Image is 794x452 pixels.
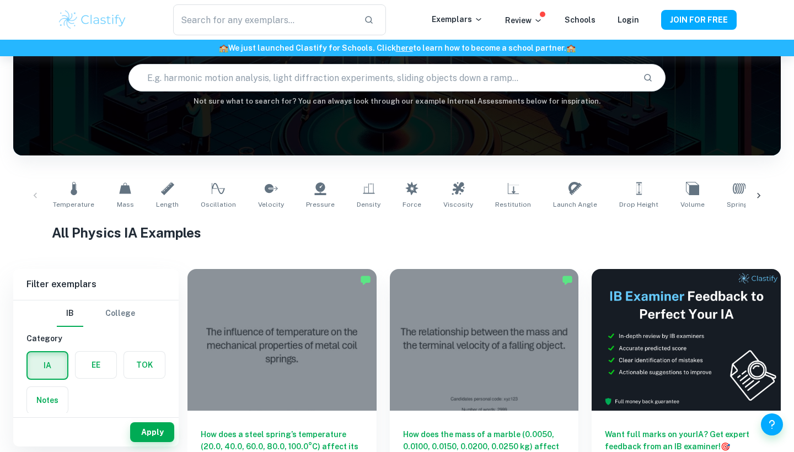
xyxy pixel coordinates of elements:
[761,413,783,435] button: Help and Feedback
[357,200,380,209] span: Density
[443,200,473,209] span: Viscosity
[76,352,116,378] button: EE
[13,269,179,300] h6: Filter exemplars
[505,14,543,26] p: Review
[680,200,705,209] span: Volume
[306,200,335,209] span: Pressure
[495,200,531,209] span: Restitution
[201,200,236,209] span: Oscillation
[105,300,135,327] button: College
[619,200,658,209] span: Drop Height
[57,9,127,31] img: Clastify logo
[639,68,657,87] button: Search
[258,200,284,209] span: Velocity
[52,223,743,243] h1: All Physics IA Examples
[27,387,68,413] button: Notes
[727,200,752,209] span: Springs
[661,10,737,30] button: JOIN FOR FREE
[156,200,179,209] span: Length
[721,442,730,451] span: 🎯
[219,44,228,52] span: 🏫
[432,13,483,25] p: Exemplars
[403,200,421,209] span: Force
[124,352,165,378] button: TOK
[130,422,174,442] button: Apply
[592,269,781,411] img: Thumbnail
[129,62,634,93] input: E.g. harmonic motion analysis, light diffraction experiments, sliding objects down a ramp...
[117,200,134,209] span: Mass
[26,332,165,345] h6: Category
[565,15,595,24] a: Schools
[57,300,135,327] div: Filter type choice
[57,300,83,327] button: IB
[562,275,573,286] img: Marked
[13,96,781,107] h6: Not sure what to search for? You can always look through our example Internal Assessments below f...
[173,4,355,35] input: Search for any exemplars...
[53,200,94,209] span: Temperature
[396,44,413,52] a: here
[2,42,792,54] h6: We just launched Clastify for Schools. Click to learn how to become a school partner.
[618,15,639,24] a: Login
[28,352,67,379] button: IA
[360,275,371,286] img: Marked
[553,200,597,209] span: Launch Angle
[566,44,576,52] span: 🏫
